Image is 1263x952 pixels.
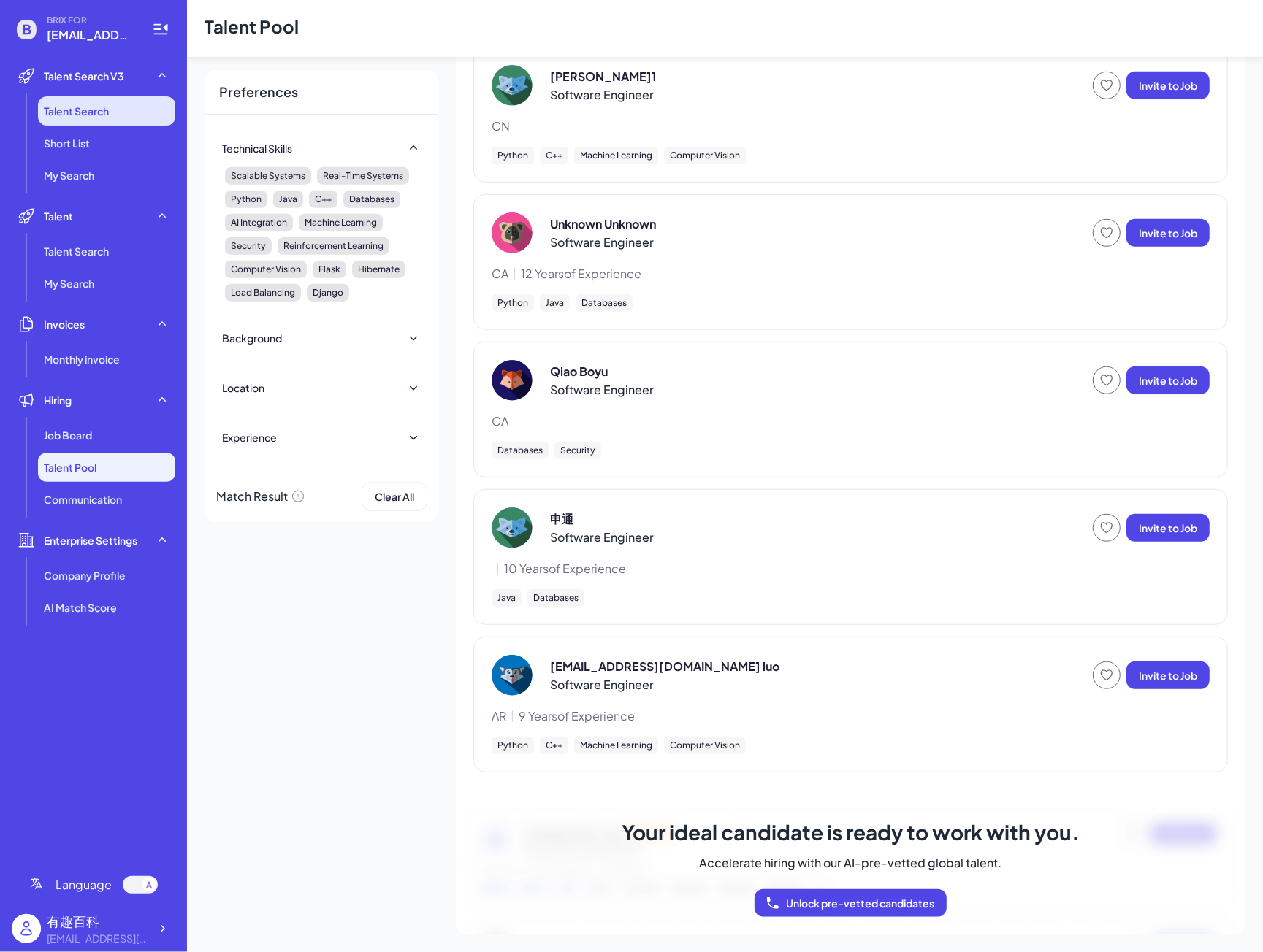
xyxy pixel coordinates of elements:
span: Enterprise Settings [44,533,137,548]
img: 罗鹏1 [492,65,533,106]
span: Monthly invoice [44,352,120,366]
div: Databases [343,191,400,208]
div: Scalable Systems [225,167,311,185]
span: Invite to Job [1139,374,1197,387]
span: Talent Search [44,104,109,118]
span: 9 Years of Experience [519,707,635,725]
span: CA [492,412,508,430]
span: AI Match Score [44,600,117,615]
div: Databases [527,589,584,607]
div: C++ [540,737,568,754]
div: youqu272@gmail.com [47,931,149,946]
span: My Search [44,168,94,183]
div: C++ [540,147,568,164]
p: Qiao Boyu [550,363,608,380]
span: Company Profile [44,568,126,583]
button: Invite to Job [1126,72,1210,99]
p: [PERSON_NAME]1 [550,68,656,85]
div: Machine Learning [574,147,658,164]
span: Unlock pre-vetted candidates [786,897,934,910]
img: Qiao Boyu [492,360,533,401]
div: Security [554,442,601,459]
button: Clear All [362,483,427,510]
div: Computer Vision [664,147,746,164]
div: Load Balancing [225,284,301,302]
div: Match Result [216,483,305,510]
span: Hiring [44,393,72,407]
div: Python [492,737,534,754]
span: BRIX FOR [47,15,134,26]
img: 申通 [492,507,533,548]
span: Talent Pool [44,460,96,475]
div: Django [307,284,349,302]
span: Language [56,876,112,894]
div: Real-Time Systems [317,167,409,185]
span: Short List [44,136,90,150]
span: Talent Search [44,244,109,258]
span: Invite to Job [1139,521,1197,534]
p: [EMAIL_ADDRESS][DOMAIN_NAME] luo [550,658,779,675]
button: Invite to Job [1126,661,1210,689]
p: Software Engineer [550,676,779,694]
div: Computer Vision [664,737,746,754]
span: 10 Years of Experience [504,560,626,577]
span: AR [492,707,506,725]
span: Your ideal candidate is ready to work with you. [622,819,1080,845]
span: youqu272@gmail.com [47,26,134,44]
div: Java [273,191,303,208]
div: Location [222,380,264,395]
span: Accelerate hiring with our AI-pre-vetted global talent. [700,854,1002,872]
button: Unlock pre-vetted candidates [755,889,947,917]
span: Talent Search V3 [44,69,124,83]
span: CN [492,118,510,135]
span: Job Board [44,428,92,442]
p: Software Engineer [550,381,654,399]
p: Software Engineer [550,86,656,104]
div: Reinforcement Learning [278,237,389,255]
div: Flask [313,261,346,278]
div: Security [225,237,272,255]
button: Invite to Job [1126,219,1210,247]
span: CA [492,265,508,283]
span: 12 Years of Experience [521,265,641,283]
span: Communication [44,492,122,507]
div: Hibernate [352,261,405,278]
p: Unknown Unknown [550,215,656,233]
div: Python [225,191,267,208]
div: Computer Vision [225,261,307,278]
span: Clear All [375,490,414,503]
button: Invite to Job [1126,514,1210,542]
span: Invite to Job [1139,669,1197,682]
img: talent-bg [456,802,1245,934]
div: Databases [576,294,633,312]
p: Software Engineer [550,234,656,251]
div: Java [492,589,522,607]
div: Experience [222,430,277,445]
img: Unknown Unknown [492,212,533,253]
div: Python [492,294,534,312]
span: Invoices [44,317,85,331]
span: My Search [44,276,94,291]
div: Java [540,294,570,312]
div: Preferences [205,70,438,115]
span: Talent [44,209,73,223]
img: user_logo.png [12,914,41,943]
span: Invite to Job [1139,79,1197,92]
div: Machine Learning [574,737,658,754]
p: Software Engineer [550,529,654,546]
p: 申通 [550,510,573,528]
div: AI Integration [225,214,293,231]
div: Machine Learning [299,214,383,231]
div: Background [222,331,282,345]
button: Invite to Job [1126,366,1210,394]
div: C++ [309,191,337,208]
div: Python [492,147,534,164]
div: 有趣百科 [47,911,149,931]
img: zwtest124@163.com luo [492,655,533,696]
div: Technical Skills [222,141,292,156]
span: Invite to Job [1139,226,1197,239]
div: Databases [492,442,549,459]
